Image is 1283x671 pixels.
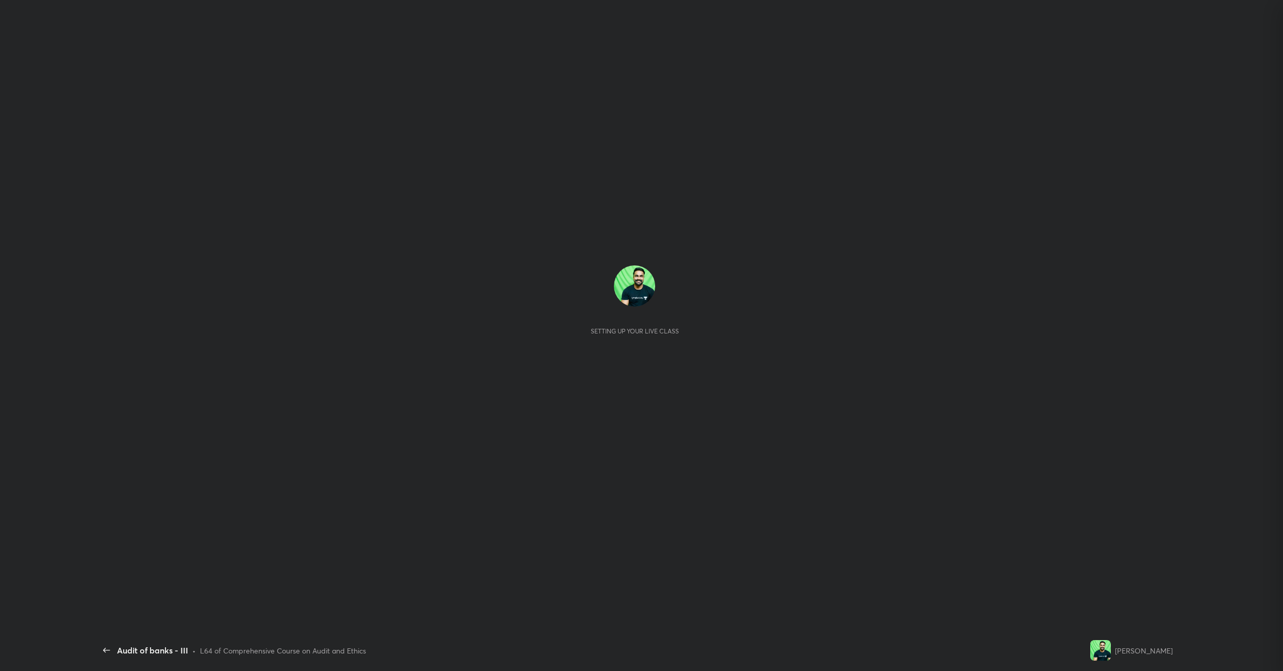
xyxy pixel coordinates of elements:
div: Audit of banks - III [117,644,188,657]
div: L64 of Comprehensive Course on Audit and Ethics [200,645,366,656]
img: 34c2f5a4dc334ab99cba7f7ce517d6b6.jpg [1090,640,1111,661]
div: Setting up your live class [591,327,679,335]
img: 34c2f5a4dc334ab99cba7f7ce517d6b6.jpg [614,265,655,307]
div: • [192,645,196,656]
div: [PERSON_NAME] [1115,645,1173,656]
